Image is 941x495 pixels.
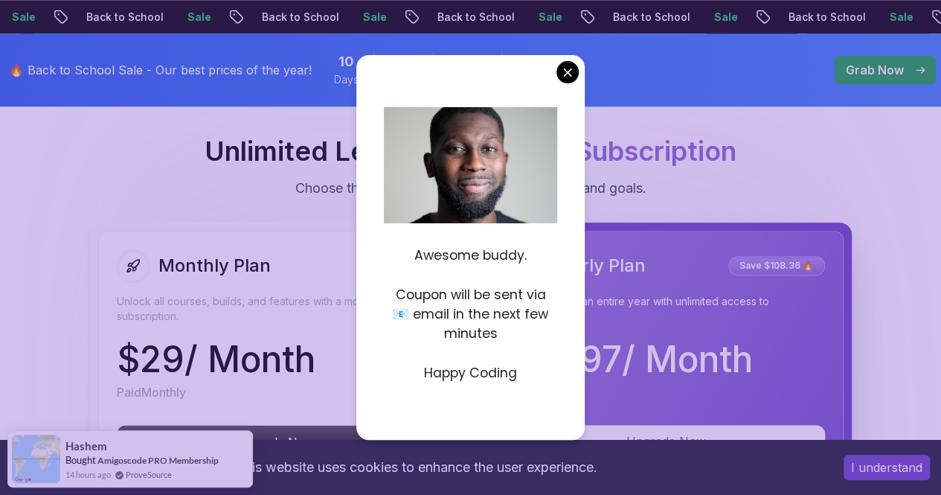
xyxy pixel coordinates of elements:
button: Accept cookies [844,455,930,480]
span: One Subscription [516,135,736,167]
h2: Monthly Plan [158,254,271,278]
p: Back to School [70,10,171,25]
span: 10 Days [338,51,354,72]
span: 14 hours ago [65,468,111,481]
p: Back to School [245,10,347,25]
span: 32 Minutes [459,51,476,72]
p: $ 29 / Month [117,342,315,377]
p: Back to School [421,10,522,25]
a: Upgrade Now [117,435,434,450]
span: Days [334,72,359,87]
p: $ 19.97 / Month [508,342,753,377]
p: Sale [171,10,219,25]
span: Bought [65,454,96,466]
p: Save $108.36 🔥 [730,258,823,273]
p: Upgrade Now [118,426,433,459]
span: 8 Hours [394,51,413,72]
a: Amigoscode PRO Membership [97,455,219,466]
p: 🔥 Back to School Sale - Our best prices of the year! [9,61,312,79]
p: Choose the plan that fits your learning journey and goals. [295,178,646,199]
p: Grab Now [846,61,904,79]
span: 11 Seconds [533,51,545,72]
p: Sale [873,10,921,25]
p: Back to School [772,10,873,25]
button: Upgrade Now [117,425,434,459]
h2: Yearly Plan [550,254,646,278]
p: Paid Monthly [117,383,186,401]
a: ProveSource [126,468,172,481]
p: Sale [347,10,394,25]
a: Upgrade Now [508,434,825,449]
p: Unlock all courses, builds, and features with a monthly subscription. [117,294,434,324]
img: provesource social proof notification image [12,435,60,483]
span: Hashem [65,440,107,453]
div: This website uses cookies to enhance the user experience. [11,451,821,484]
h2: Unlimited Learning with [205,136,736,166]
p: Sale [698,10,745,25]
p: Back to School [597,10,698,25]
p: Save more for an entire year with unlimited access to everything. [508,294,825,324]
p: Sale [522,10,570,25]
button: Upgrade Now [508,425,825,458]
